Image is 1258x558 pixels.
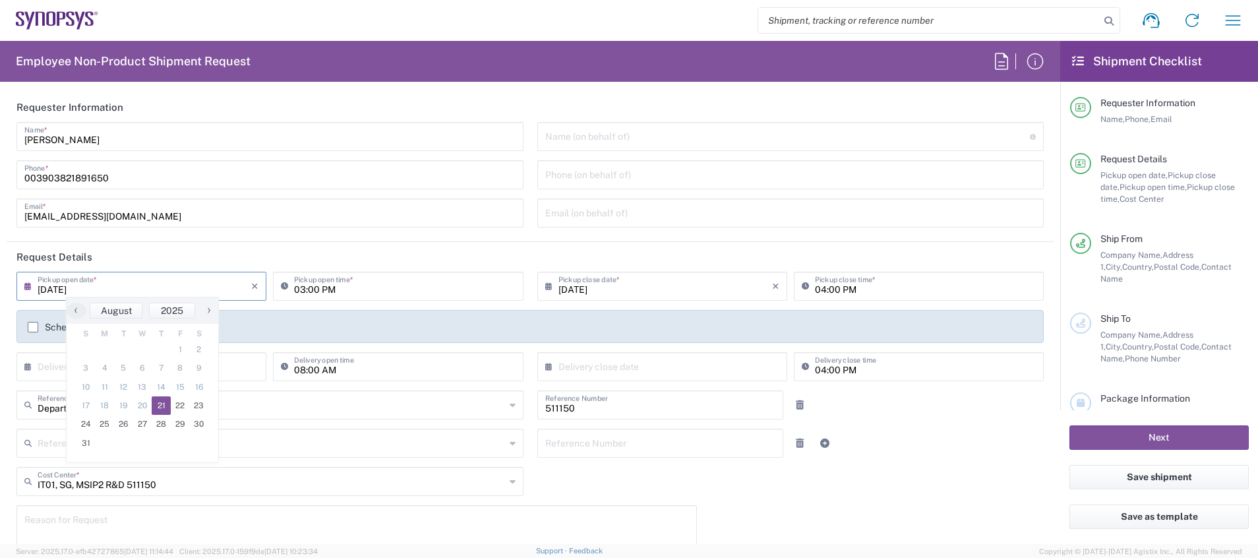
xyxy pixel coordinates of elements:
[133,327,152,340] th: weekday
[1122,342,1154,352] span: Country,
[1106,262,1122,272] span: City,
[133,396,152,415] span: 20
[96,359,115,377] span: 4
[133,415,152,433] span: 27
[816,434,834,452] a: Add Reference
[1069,425,1249,450] button: Next
[758,8,1100,33] input: Shipment, tracking or reference number
[1100,233,1143,244] span: Ship From
[66,297,219,463] bs-datepicker-container: calendar
[171,359,190,377] span: 8
[1100,170,1168,180] span: Pickup open date,
[124,547,173,555] span: [DATE] 11:14:44
[1120,194,1164,204] span: Cost Center
[152,378,171,396] span: 14
[1122,262,1154,272] span: Country,
[101,305,132,316] span: August
[536,547,569,555] a: Support
[96,378,115,396] span: 11
[171,378,190,396] span: 15
[189,415,208,433] span: 30
[1154,342,1201,352] span: Postal Code,
[1069,465,1249,489] button: Save shipment
[1100,114,1125,124] span: Name,
[66,302,86,318] span: ‹
[1100,154,1167,164] span: Request Details
[96,396,115,415] span: 18
[133,359,152,377] span: 6
[28,322,115,332] label: Schedule pickup
[1100,98,1195,108] span: Requester Information
[114,396,133,415] span: 19
[189,340,208,359] span: 2
[189,327,208,340] th: weekday
[1125,354,1181,363] span: Phone Number
[171,396,190,415] span: 22
[1106,342,1122,352] span: City,
[1072,53,1202,69] h2: Shipment Checklist
[76,434,96,452] span: 31
[114,378,133,396] span: 12
[16,251,92,264] h2: Request Details
[67,303,86,319] button: ‹
[189,359,208,377] span: 9
[1100,313,1131,324] span: Ship To
[90,303,142,319] button: August
[114,359,133,377] span: 5
[1100,393,1190,404] span: Package Information
[152,415,171,433] span: 28
[1039,545,1242,557] span: Copyright © [DATE]-[DATE] Agistix Inc., All Rights Reserved
[791,434,809,452] a: Remove Reference
[161,305,183,316] span: 2025
[189,396,208,415] span: 23
[189,378,208,396] span: 16
[179,547,318,555] span: Client: 2025.17.0-159f9de
[152,396,171,415] span: 21
[171,327,190,340] th: weekday
[1100,330,1162,340] span: Company Name,
[76,359,96,377] span: 3
[96,415,115,433] span: 25
[264,547,318,555] span: [DATE] 10:23:34
[114,327,133,340] th: weekday
[133,378,152,396] span: 13
[569,547,603,555] a: Feedback
[76,327,96,340] th: weekday
[1100,410,1134,431] span: Package 1:
[152,327,171,340] th: weekday
[171,340,190,359] span: 1
[16,547,173,555] span: Server: 2025.17.0-efb42727865
[198,303,218,319] button: ›
[251,276,258,297] i: ×
[1069,505,1249,529] button: Save as template
[1120,182,1187,192] span: Pickup open time,
[1100,250,1162,260] span: Company Name,
[171,415,190,433] span: 29
[76,396,96,415] span: 17
[16,101,123,114] h2: Requester Information
[149,303,195,319] button: 2025
[114,415,133,433] span: 26
[67,303,218,319] bs-datepicker-navigation-view: ​ ​ ​
[76,415,96,433] span: 24
[152,359,171,377] span: 7
[96,327,115,340] th: weekday
[1125,114,1151,124] span: Phone,
[16,53,251,69] h2: Employee Non-Product Shipment Request
[772,276,779,297] i: ×
[76,378,96,396] span: 10
[1151,114,1172,124] span: Email
[791,396,809,414] a: Remove Reference
[1154,262,1201,272] span: Postal Code,
[199,302,219,318] span: ›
